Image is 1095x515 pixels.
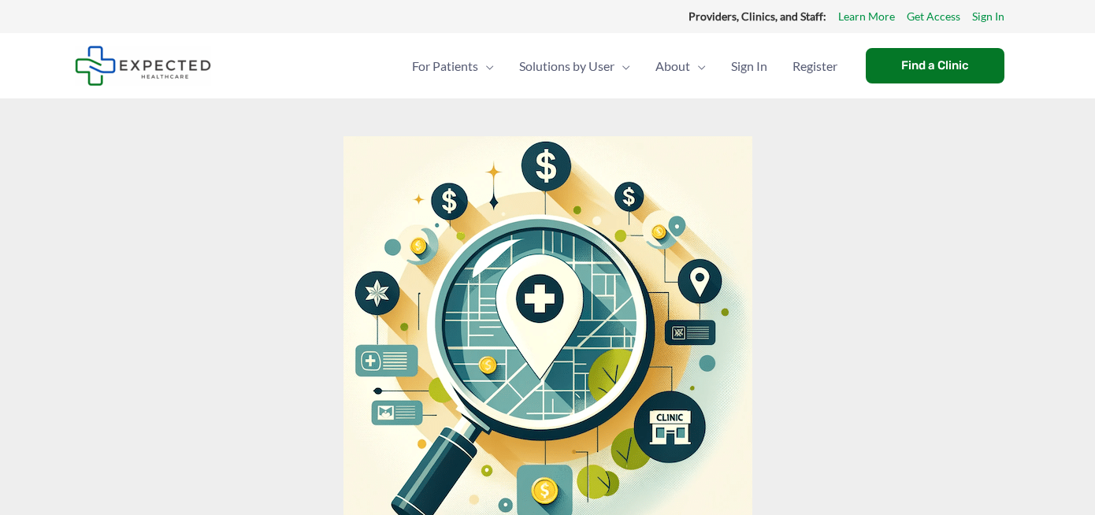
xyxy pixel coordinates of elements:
[399,39,850,94] nav: Primary Site Navigation
[399,39,507,94] a: For PatientsMenu Toggle
[614,39,630,94] span: Menu Toggle
[507,39,643,94] a: Solutions by UserMenu Toggle
[866,48,1004,83] a: Find a Clinic
[412,39,478,94] span: For Patients
[655,39,690,94] span: About
[792,39,837,94] span: Register
[972,6,1004,27] a: Sign In
[780,39,850,94] a: Register
[478,39,494,94] span: Menu Toggle
[838,6,895,27] a: Learn More
[75,46,211,86] img: Expected Healthcare Logo - side, dark font, small
[731,39,767,94] span: Sign In
[643,39,718,94] a: AboutMenu Toggle
[690,39,706,94] span: Menu Toggle
[907,6,960,27] a: Get Access
[718,39,780,94] a: Sign In
[519,39,614,94] span: Solutions by User
[689,9,826,23] strong: Providers, Clinics, and Staff:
